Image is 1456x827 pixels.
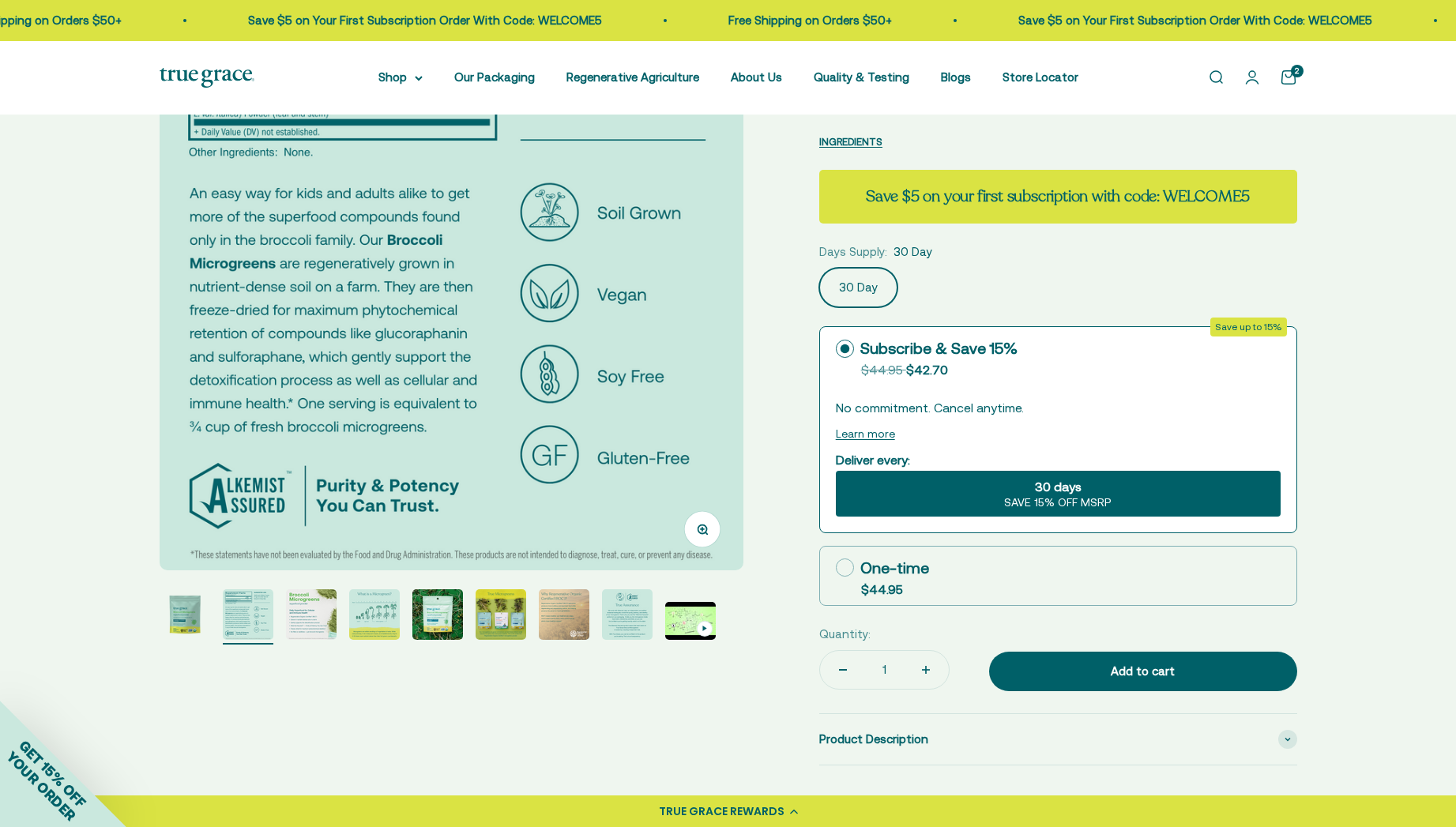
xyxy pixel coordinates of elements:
[894,242,932,261] span: 30 Day
[1015,11,1369,30] p: Save $5 on Your First Subscription Order With Code: WELCOME5
[819,136,882,148] span: INGREDIENTS
[602,589,653,645] button: Go to item 8
[903,651,949,689] button: Increase quantity
[476,589,526,640] img: Our microgreens are grown in American soul and freeze-dried in small batches to capture the most ...
[1003,70,1078,84] a: Store Locator
[160,589,210,645] button: Go to item 1
[1291,65,1304,77] cart-count: 2
[539,589,589,640] img: Regenerative Organic Certified (ROC) agriculture produces more nutritious and abundant food while...
[223,589,273,640] img: An easy way for kids and adults alike to get more of the superfood compounds found only in the br...
[659,803,784,820] div: TRUE GRACE REWARDS
[349,589,400,640] img: Microgreens are edible seedlings of vegetables & herbs. While used primarily in the restaurant in...
[819,242,887,261] legend: Days Supply:
[941,70,971,84] a: Blogs
[286,589,337,640] img: Daily Superfood for Cellular and Immune Health* - Regenerative Organic Certified® (ROC®) - Grown ...
[665,602,716,645] button: Go to item 9
[412,589,463,645] button: Go to item 5
[223,589,273,645] button: Go to item 2
[989,652,1297,691] button: Add to cart
[602,589,653,640] img: We work with Alkemist Labs, an independent, accredited botanical testing lab, to test the purity,...
[819,714,1297,765] summary: Product Description
[820,651,866,689] button: Decrease quantity
[160,589,210,640] img: Broccoli Microgreens have been shown in studies to gently support the detoxification process — ak...
[566,70,699,84] a: Regenerative Agriculture
[725,13,889,27] a: Free Shipping on Orders $50+
[1021,662,1266,681] div: Add to cart
[3,748,79,824] span: YOUR ORDER
[539,589,589,645] button: Go to item 7
[866,186,1250,207] strong: Save $5 on your first subscription with code: WELCOME5
[819,132,882,151] button: INGREDIENTS
[476,589,526,645] button: Go to item 6
[819,625,871,644] label: Quantity:
[412,589,463,640] img: Broccoli Microgreens have been shown in studies to gently support the detoxification process — ak...
[731,70,782,84] a: About Us
[349,589,400,645] button: Go to item 4
[378,68,423,87] summary: Shop
[454,70,535,84] a: Our Packaging
[16,737,89,810] span: GET 15% OFF
[286,589,337,645] button: Go to item 3
[814,70,909,84] a: Quality & Testing
[245,11,599,30] p: Save $5 on Your First Subscription Order With Code: WELCOME5
[819,730,928,749] span: Product Description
